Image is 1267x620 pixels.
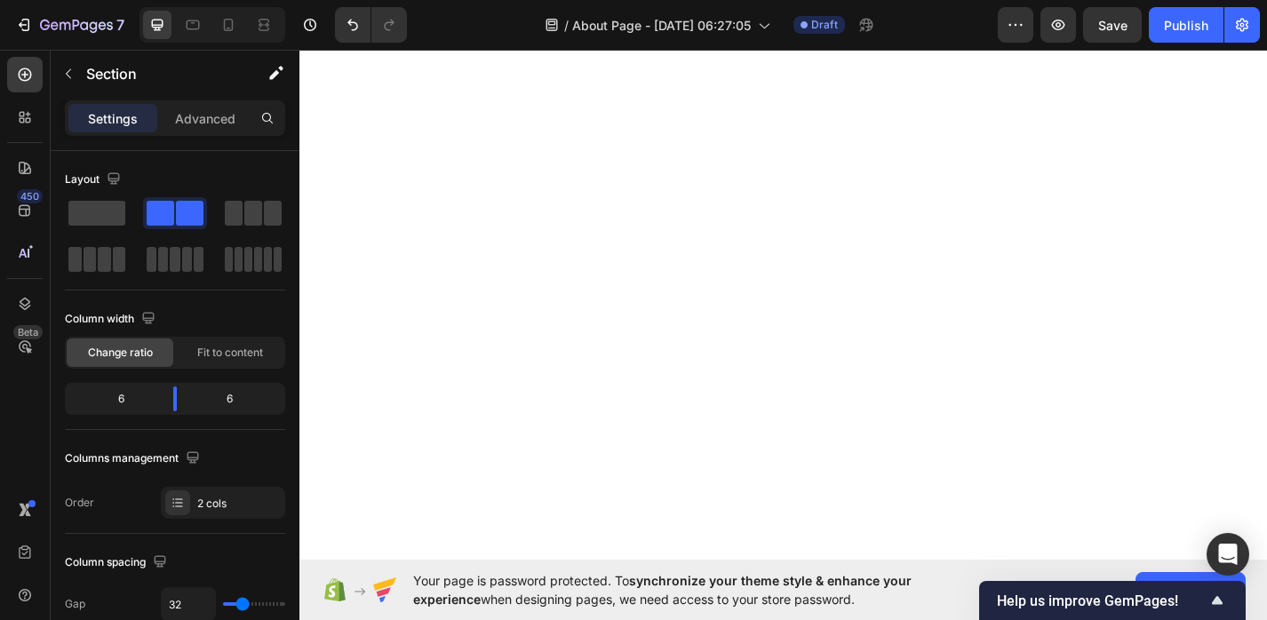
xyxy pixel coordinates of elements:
[1164,16,1208,35] div: Publish
[811,17,838,33] span: Draft
[65,596,85,612] div: Gap
[413,573,912,607] span: synchronize your theme style & enhance your experience
[197,496,281,512] div: 2 cols
[197,345,263,361] span: Fit to content
[65,307,159,331] div: Column width
[413,571,981,608] span: Your page is password protected. To when designing pages, we need access to your store password.
[65,495,94,511] div: Order
[1207,533,1249,576] div: Open Intercom Messenger
[116,14,124,36] p: 7
[335,7,407,43] div: Undo/Redo
[65,168,124,192] div: Layout
[997,590,1228,611] button: Show survey - Help us improve GemPages!
[162,588,215,620] input: Auto
[1083,7,1142,43] button: Save
[191,386,282,411] div: 6
[1136,572,1246,608] button: Allow access
[997,592,1207,609] span: Help us improve GemPages!
[175,109,235,128] p: Advanced
[1149,7,1223,43] button: Publish
[88,345,153,361] span: Change ratio
[86,63,232,84] p: Section
[65,551,171,575] div: Column spacing
[88,109,138,128] p: Settings
[564,16,569,35] span: /
[1098,18,1128,33] span: Save
[68,386,159,411] div: 6
[65,447,203,471] div: Columns management
[17,189,43,203] div: 450
[572,16,751,35] span: About Page - [DATE] 06:27:05
[299,47,1267,562] iframe: Design area
[13,325,43,339] div: Beta
[7,7,132,43] button: 7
